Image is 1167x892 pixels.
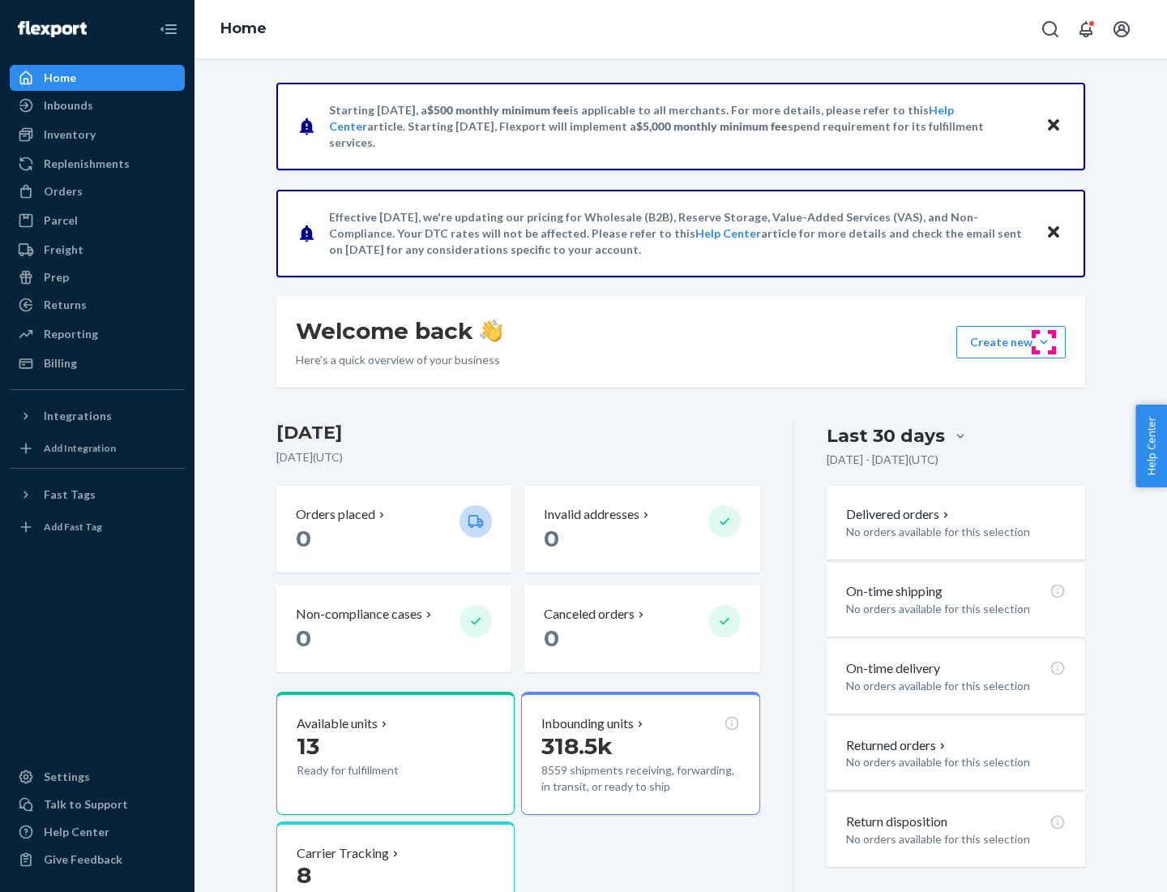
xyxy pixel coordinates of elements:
[44,441,116,455] div: Add Integration
[427,103,570,117] span: $500 monthly minimum fee
[44,156,130,172] div: Replenishments
[10,403,185,429] button: Integrations
[10,321,185,347] a: Reporting
[296,505,375,524] p: Orders placed
[1043,221,1064,245] button: Close
[846,582,943,601] p: On-time shipping
[10,122,185,148] a: Inventory
[541,762,739,795] p: 8559 shipments receiving, forwarding, in transit, or ready to ship
[1135,405,1167,487] button: Help Center
[44,769,90,785] div: Settings
[10,435,185,461] a: Add Integration
[846,754,1066,770] p: No orders available for this selection
[10,791,185,817] a: Talk to Support
[44,269,69,285] div: Prep
[10,350,185,376] a: Billing
[846,678,1066,694] p: No orders available for this selection
[1105,13,1138,45] button: Open account menu
[44,70,76,86] div: Home
[276,585,511,672] button: Non-compliance cases 0
[276,420,760,446] h3: [DATE]
[44,355,77,371] div: Billing
[44,297,87,313] div: Returns
[524,585,759,672] button: Canceled orders 0
[846,601,1066,617] p: No orders available for this selection
[636,119,788,133] span: $5,000 monthly minimum fee
[956,326,1066,358] button: Create new
[297,844,389,863] p: Carrier Tracking
[44,326,98,342] div: Reporting
[329,102,1030,151] p: Starting [DATE], a is applicable to all merchants. For more details, please refer to this article...
[329,209,1030,258] p: Effective [DATE], we're updating our pricing for Wholesale (B2B), Reserve Storage, Value-Added Se...
[846,831,1066,847] p: No orders available for this selection
[10,65,185,91] a: Home
[846,659,940,678] p: On-time delivery
[827,423,945,448] div: Last 30 days
[10,819,185,845] a: Help Center
[10,264,185,290] a: Prep
[44,97,93,114] div: Inbounds
[544,605,635,624] p: Canceled orders
[10,92,185,118] a: Inbounds
[480,319,502,342] img: hand-wave emoji
[10,764,185,790] a: Settings
[1043,114,1064,138] button: Close
[544,624,559,652] span: 0
[541,732,613,760] span: 318.5k
[10,237,185,263] a: Freight
[521,692,759,815] button: Inbounding units318.5k8559 shipments receiving, forwarding, in transit, or ready to ship
[44,212,78,229] div: Parcel
[44,127,96,143] div: Inventory
[846,524,1066,540] p: No orders available for this selection
[207,6,280,53] ol: breadcrumbs
[276,449,760,465] p: [DATE] ( UTC )
[297,762,447,778] p: Ready for fulfillment
[44,824,109,840] div: Help Center
[296,316,502,345] h1: Welcome back
[695,226,761,240] a: Help Center
[44,242,83,258] div: Freight
[827,452,938,468] p: [DATE] - [DATE] ( UTC )
[18,21,87,37] img: Flexport logo
[152,13,185,45] button: Close Navigation
[220,19,267,37] a: Home
[297,861,311,889] span: 8
[296,352,502,368] p: Here’s a quick overview of your business
[846,813,947,831] p: Return disposition
[44,408,112,424] div: Integrations
[10,208,185,234] a: Parcel
[544,505,639,524] p: Invalid addresses
[44,851,122,868] div: Give Feedback
[1034,13,1067,45] button: Open Search Box
[296,624,311,652] span: 0
[44,487,96,503] div: Fast Tags
[296,605,422,624] p: Non-compliance cases
[44,183,83,199] div: Orders
[297,714,378,733] p: Available units
[276,692,515,815] button: Available units13Ready for fulfillment
[10,482,185,508] button: Fast Tags
[296,525,311,552] span: 0
[541,714,634,733] p: Inbounding units
[276,486,511,573] button: Orders placed 0
[846,736,949,755] button: Returned orders
[10,514,185,540] a: Add Fast Tag
[846,505,952,524] button: Delivered orders
[44,796,128,813] div: Talk to Support
[10,847,185,873] button: Give Feedback
[10,178,185,204] a: Orders
[44,520,102,534] div: Add Fast Tag
[524,486,759,573] button: Invalid addresses 0
[1070,13,1102,45] button: Open notifications
[10,151,185,177] a: Replenishments
[297,732,319,760] span: 13
[544,525,559,552] span: 0
[10,292,185,318] a: Returns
